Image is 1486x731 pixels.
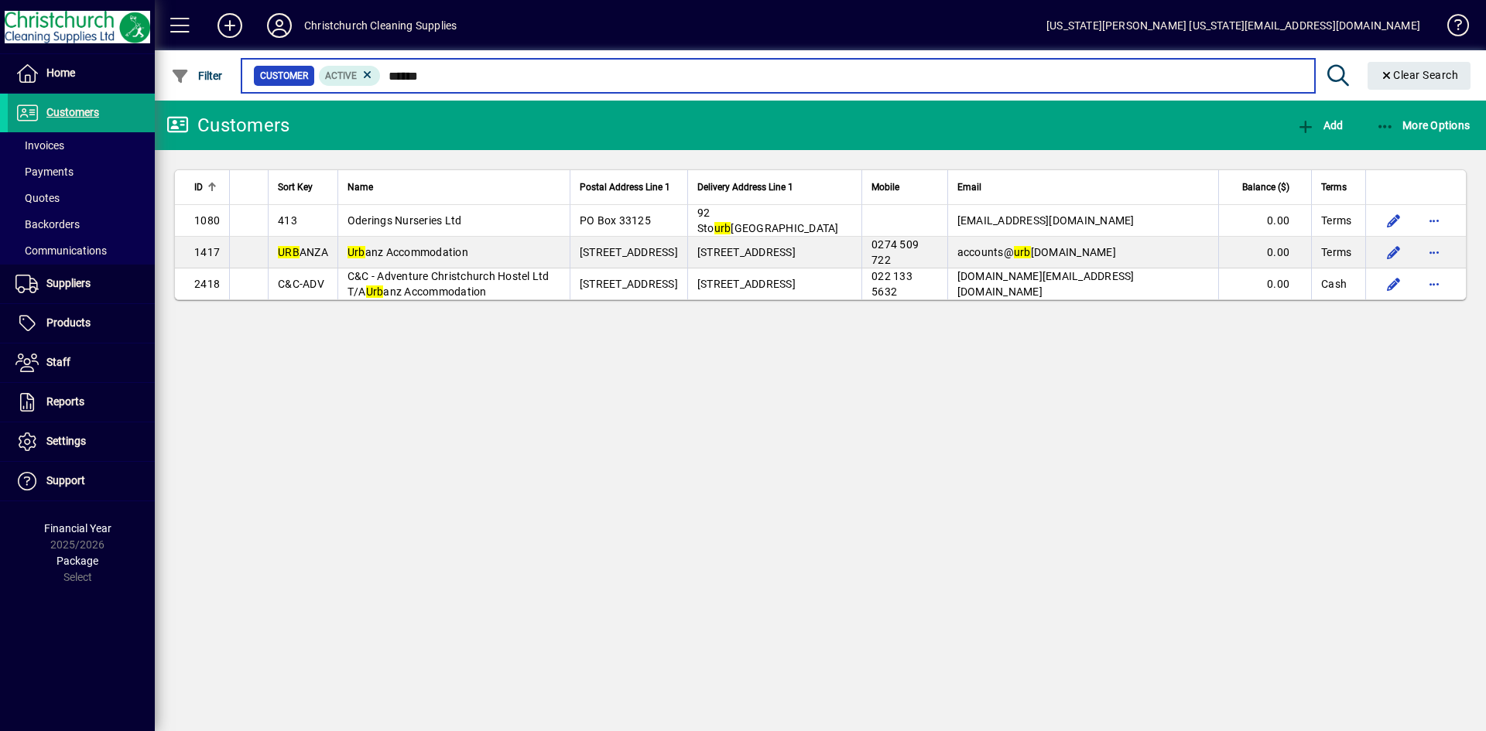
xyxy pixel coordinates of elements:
[580,214,651,227] span: PO Box 33125
[1382,208,1406,233] button: Edit
[1014,246,1031,258] em: urb
[278,246,300,258] em: URB
[1242,179,1289,196] span: Balance ($)
[1046,13,1420,38] div: [US_STATE][PERSON_NAME] [US_STATE][EMAIL_ADDRESS][DOMAIN_NAME]
[194,179,203,196] span: ID
[255,12,304,39] button: Profile
[8,237,155,264] a: Communications
[8,159,155,185] a: Payments
[325,70,357,81] span: Active
[714,222,731,234] em: urb
[1321,179,1347,196] span: Terms
[348,270,550,298] span: C&C - Adventure Christchurch Hostel Ltd T/A anz Accommodation
[580,278,678,290] span: [STREET_ADDRESS]
[15,192,60,204] span: Quotes
[1422,208,1447,233] button: More options
[194,214,220,227] span: 1080
[194,246,220,258] span: 1417
[8,422,155,461] a: Settings
[15,244,107,257] span: Communications
[580,179,670,196] span: Postal Address Line 1
[46,316,91,329] span: Products
[697,246,796,258] span: [STREET_ADDRESS]
[278,246,328,258] span: ANZA
[167,62,227,90] button: Filter
[8,343,155,382] a: Staff
[8,54,155,93] a: Home
[46,435,86,447] span: Settings
[304,13,457,38] div: Christchurch Cleaning Supplies
[46,356,70,368] span: Staff
[697,278,796,290] span: [STREET_ADDRESS]
[278,214,297,227] span: 413
[278,278,324,290] span: C&C-ADV
[1368,62,1471,90] button: Clear
[1436,3,1467,53] a: Knowledge Base
[260,68,308,84] span: Customer
[348,214,462,227] span: Oderings Nurseries Ltd
[871,270,912,298] span: 022 133 5632
[871,179,899,196] span: Mobile
[1228,179,1303,196] div: Balance ($)
[871,238,919,266] span: 0274 509 722
[1422,240,1447,265] button: More options
[46,277,91,289] span: Suppliers
[1372,111,1474,139] button: More Options
[1422,272,1447,296] button: More options
[46,395,84,408] span: Reports
[46,106,99,118] span: Customers
[8,132,155,159] a: Invoices
[194,179,220,196] div: ID
[957,270,1135,298] span: [DOMAIN_NAME][EMAIL_ADDRESS][DOMAIN_NAME]
[366,285,384,298] em: Urb
[46,67,75,79] span: Home
[8,304,155,343] a: Products
[957,179,1209,196] div: Email
[205,12,255,39] button: Add
[1218,205,1311,237] td: 0.00
[348,179,560,196] div: Name
[278,179,313,196] span: Sort Key
[44,522,111,535] span: Financial Year
[194,278,220,290] span: 2418
[348,246,365,258] em: Urb
[697,179,793,196] span: Delivery Address Line 1
[8,211,155,237] a: Backorders
[15,166,74,178] span: Payments
[957,214,1135,227] span: [EMAIL_ADDRESS][DOMAIN_NAME]
[1296,119,1343,132] span: Add
[1321,213,1351,228] span: Terms
[348,179,373,196] span: Name
[56,555,98,567] span: Package
[166,113,289,138] div: Customers
[8,265,155,303] a: Suppliers
[1380,69,1459,81] span: Clear Search
[1382,272,1406,296] button: Edit
[319,66,381,86] mat-chip: Activation Status: Active
[1321,244,1351,260] span: Terms
[8,185,155,211] a: Quotes
[171,70,223,82] span: Filter
[348,246,468,258] span: anz Accommodation
[15,139,64,152] span: Invoices
[1293,111,1347,139] button: Add
[957,179,981,196] span: Email
[697,207,839,234] span: 92 Sto [GEOGRAPHIC_DATA]
[1218,268,1311,299] td: 0.00
[1218,237,1311,268] td: 0.00
[580,246,678,258] span: [STREET_ADDRESS]
[1321,276,1347,292] span: Cash
[8,462,155,500] a: Support
[871,179,937,196] div: Mobile
[1376,119,1471,132] span: More Options
[1382,240,1406,265] button: Edit
[15,218,80,231] span: Backorders
[46,474,85,487] span: Support
[8,383,155,422] a: Reports
[957,246,1116,258] span: accounts@ [DOMAIN_NAME]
